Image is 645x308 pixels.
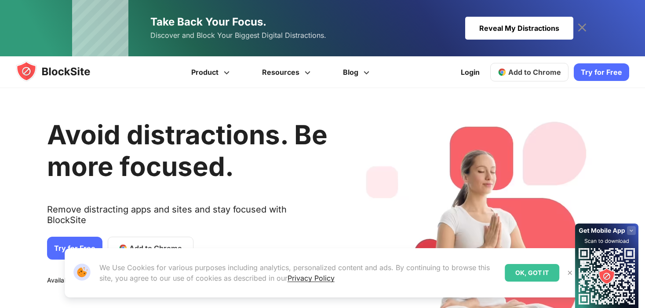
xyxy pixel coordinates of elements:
a: Privacy Policy [288,274,335,282]
img: blocksite-icon.5d769676.svg [16,61,107,82]
a: Try for Free [47,237,102,260]
a: Login [456,62,485,83]
a: Blog [328,56,387,88]
a: Add to Chrome [490,63,568,81]
div: Reveal My Distractions [465,17,573,40]
a: Product [176,56,247,88]
a: Try for Free [574,63,629,81]
a: Resources [247,56,328,88]
text: Remove distracting apps and sites and stay focused with BlockSite [47,204,328,232]
img: Close [566,269,573,276]
text: Available On [47,276,83,285]
span: Take Back Your Focus. [150,15,266,28]
h1: Avoid distractions. Be more focused. [47,119,328,182]
p: We Use Cookies for various purposes including analytics, personalized content and ads. By continu... [99,262,498,283]
div: OK, GOT IT [505,264,559,282]
span: Add to Chrome [508,68,561,77]
button: Close [564,267,576,279]
a: Add to Chrome [108,237,193,260]
img: chrome-icon.svg [498,68,507,77]
span: Discover and Block Your Biggest Digital Distractions. [150,29,326,42]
